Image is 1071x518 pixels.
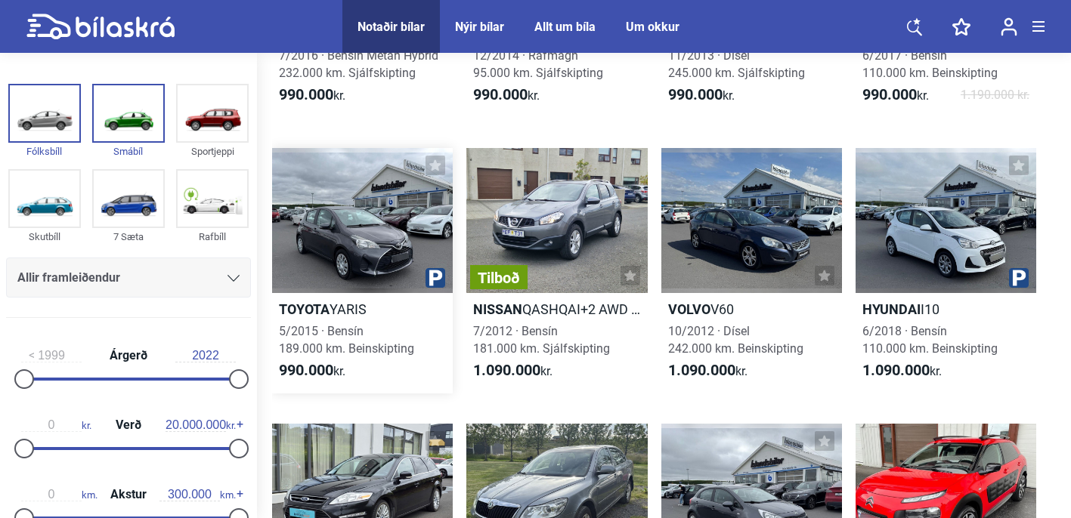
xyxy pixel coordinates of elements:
span: Árgerð [106,350,151,362]
span: Akstur [107,489,150,501]
span: kr. [862,86,929,104]
span: kr. [21,418,91,432]
img: user-login.svg [1001,17,1017,36]
span: kr. [279,362,345,380]
h2: V60 [661,301,842,318]
span: Allir framleiðendur [17,267,120,288]
span: kr. [166,418,236,432]
span: kr. [668,362,748,380]
span: kr. [473,362,553,380]
a: HyundaiI106/2018 · Bensín110.000 km. Beinskipting1.090.000kr. [856,148,1036,393]
b: Toyota [279,301,330,317]
b: 1.090.000 [862,361,930,379]
span: kr. [279,86,345,104]
b: Nissan [473,301,522,317]
a: TilboðNissanQASHQAI+2 AWD M/[PERSON_NAME]7/2012 · Bensín181.000 km. Sjálfskipting1.090.000kr. [466,148,647,393]
span: kr. [668,86,735,104]
span: 10/2012 · Dísel 242.000 km. Beinskipting [668,324,803,356]
b: 990.000 [473,85,528,103]
h2: QASHQAI+2 AWD M/[PERSON_NAME] [466,301,647,318]
div: Rafbíll [176,228,249,245]
span: 1.190.000 kr. [961,86,1029,104]
a: VolvoV6010/2012 · Dísel242.000 km. Beinskipting1.090.000kr. [661,148,842,393]
b: Hyundai [862,301,921,317]
span: kr. [862,362,942,380]
span: km. [159,488,236,501]
span: 7/2012 · Bensín 181.000 km. Sjálfskipting [473,324,610,356]
b: 1.090.000 [473,361,540,379]
h2: YARIS [272,301,453,318]
b: 990.000 [279,85,333,103]
span: 5/2015 · Bensín 189.000 km. Beinskipting [279,324,414,356]
a: Allt um bíla [534,20,596,34]
div: Sportjeppi [176,143,249,160]
span: 6/2018 · Bensín 110.000 km. Beinskipting [862,324,998,356]
b: 1.090.000 [668,361,735,379]
b: Volvo [668,301,710,317]
b: 990.000 [862,85,917,103]
b: 990.000 [279,361,333,379]
b: 990.000 [668,85,723,103]
a: Notaðir bílar [358,20,425,34]
span: kr. [473,86,540,104]
div: 7 Sæta [92,228,165,245]
span: Verð [112,419,145,431]
a: ToyotaYARIS5/2015 · Bensín189.000 km. Beinskipting990.000kr. [272,148,453,393]
span: Tilboð [478,270,520,285]
div: Smábíl [92,143,165,160]
span: km. [21,488,98,501]
img: parking.png [426,268,445,288]
a: Nýir bílar [455,20,504,34]
h2: I10 [856,301,1036,318]
a: Um okkur [626,20,679,34]
img: parking.png [1009,268,1029,288]
div: Skutbíll [8,228,81,245]
div: Fólksbíll [8,143,81,160]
